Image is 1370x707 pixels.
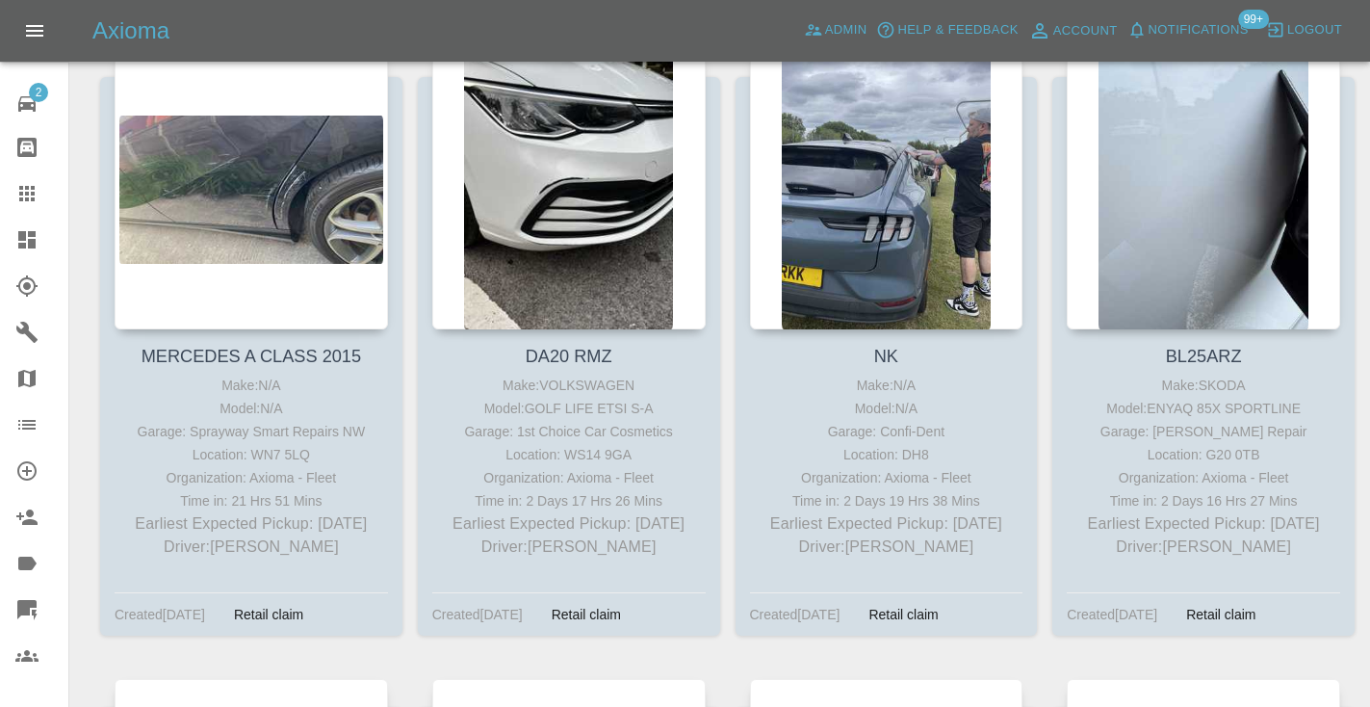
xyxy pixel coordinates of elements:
div: Location: G20 0TB [1072,443,1335,466]
div: Garage: [PERSON_NAME] Repair [1072,420,1335,443]
div: Garage: 1st Choice Car Cosmetics [437,420,701,443]
div: Retail claim [854,603,952,626]
div: Model: N/A [755,397,1019,420]
span: 99+ [1238,10,1269,29]
div: Make: SKODA [1072,374,1335,397]
p: Earliest Expected Pickup: [DATE] [1072,512,1335,536]
div: Garage: Sprayway Smart Repairs NW [119,420,383,443]
div: Make: VOLKSWAGEN [437,374,701,397]
div: Created [DATE] [115,603,205,626]
a: NK [874,347,898,366]
div: Make: N/A [119,374,383,397]
a: MERCEDES A CLASS 2015 [142,347,361,366]
div: Model: N/A [119,397,383,420]
p: Earliest Expected Pickup: [DATE] [119,512,383,536]
span: Logout [1287,19,1342,41]
a: Account [1023,15,1123,46]
button: Open drawer [12,8,58,54]
div: Model: ENYAQ 85X SPORTLINE [1072,397,1335,420]
div: Organization: Axioma - Fleet [119,466,383,489]
div: Location: DH8 [755,443,1019,466]
p: Driver: [PERSON_NAME] [1072,536,1335,559]
p: Driver: [PERSON_NAME] [437,536,701,559]
div: Organization: Axioma - Fleet [755,466,1019,489]
div: Organization: Axioma - Fleet [1072,466,1335,489]
div: Garage: Confi-Dent [755,420,1019,443]
div: Time in: 21 Hrs 51 Mins [119,489,383,512]
p: Earliest Expected Pickup: [DATE] [755,512,1019,536]
div: Make: N/A [755,374,1019,397]
span: 2 [29,83,48,102]
span: Help & Feedback [897,19,1018,41]
div: Created [DATE] [432,603,523,626]
div: Time in: 2 Days 17 Hrs 26 Mins [437,489,701,512]
button: Logout [1261,15,1347,45]
div: Retail claim [220,603,318,626]
span: Admin [825,19,867,41]
h5: Axioma [92,15,169,46]
div: Location: WS14 9GA [437,443,701,466]
div: Retail claim [1172,603,1270,626]
div: Time in: 2 Days 19 Hrs 38 Mins [755,489,1019,512]
div: Created [DATE] [1067,603,1157,626]
div: Time in: 2 Days 16 Hrs 27 Mins [1072,489,1335,512]
a: BL25ARZ [1166,347,1242,366]
button: Help & Feedback [871,15,1022,45]
a: DA20 RMZ [526,347,612,366]
div: Created [DATE] [750,603,840,626]
a: Admin [799,15,872,45]
div: Retail claim [537,603,635,626]
div: Model: GOLF LIFE ETSI S-A [437,397,701,420]
span: Account [1053,20,1118,42]
p: Driver: [PERSON_NAME] [119,536,383,559]
span: Notifications [1149,19,1249,41]
p: Earliest Expected Pickup: [DATE] [437,512,701,536]
div: Location: WN7 5LQ [119,443,383,466]
div: Organization: Axioma - Fleet [437,466,701,489]
button: Notifications [1123,15,1254,45]
p: Driver: [PERSON_NAME] [755,536,1019,559]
